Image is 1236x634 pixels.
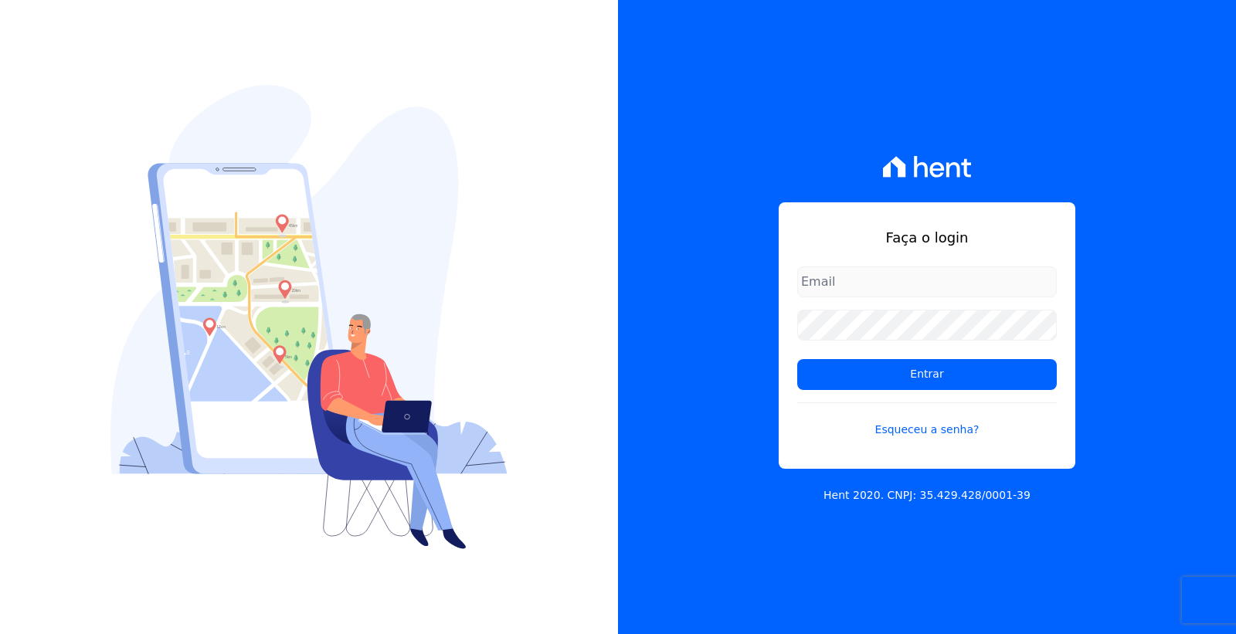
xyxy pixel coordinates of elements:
a: Esqueceu a senha? [797,402,1057,438]
h1: Faça o login [797,227,1057,248]
input: Entrar [797,359,1057,390]
input: Email [797,266,1057,297]
img: Login [110,85,508,549]
p: Hent 2020. CNPJ: 35.429.428/0001-39 [823,487,1031,503]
